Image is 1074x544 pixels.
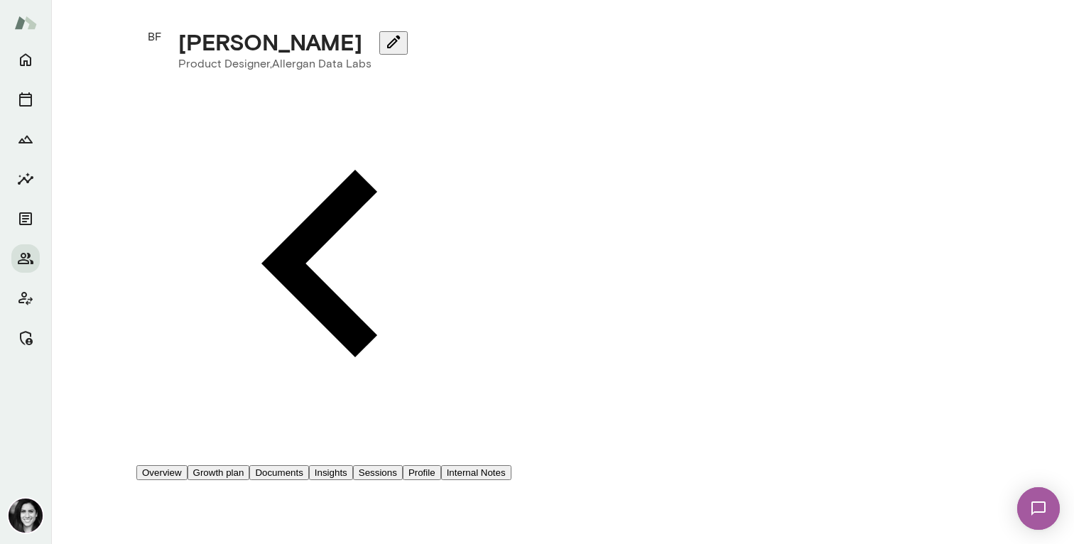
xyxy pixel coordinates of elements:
button: Profile [403,465,441,480]
p: Product Designer, Allergan Data Labs [178,55,396,72]
button: Manage [11,324,40,352]
button: Sessions [353,465,403,480]
h4: [PERSON_NAME] [178,28,362,55]
button: Growth plan [188,465,250,480]
button: Home [11,45,40,74]
button: Overview [136,465,188,480]
button: Documents [249,465,308,480]
button: Growth Plan [11,125,40,153]
img: Jamie Albers [9,499,43,533]
button: Insights [11,165,40,193]
button: Client app [11,284,40,312]
button: Internal Notes [441,465,511,480]
img: Mento [14,9,37,36]
button: Members [11,244,40,273]
button: Documents [11,205,40,233]
button: Sessions [11,85,40,114]
button: Insights [309,465,353,480]
div: BF [148,28,161,72]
